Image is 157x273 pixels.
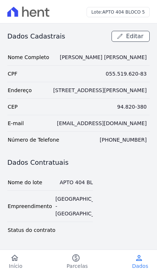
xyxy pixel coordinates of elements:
[8,195,52,217] span: Empreendimento
[8,179,42,186] span: Nome do lote
[112,31,150,42] a: Editar
[9,262,22,270] span: Início
[132,262,148,270] span: Dados
[8,70,17,77] span: CPF
[58,254,97,270] a: paidParcelas
[7,32,65,41] h3: Dados Cadastrais
[7,158,69,167] h3: Dados Contratuais
[8,120,24,127] span: E-mail
[102,10,145,15] span: APTO 404 BLOCO 5
[53,87,147,94] div: [STREET_ADDRESS][PERSON_NAME]
[126,33,143,39] span: Editar
[100,137,147,143] a: [PHONE_NUMBER]
[123,254,157,270] a: personDados
[8,226,55,234] span: Status do contrato
[8,136,59,143] span: Número de Telefone
[8,87,32,94] span: Endereço
[106,70,147,77] div: 055.519.620-83
[135,254,143,262] i: person
[60,54,147,61] div: [PERSON_NAME] [PERSON_NAME]
[8,54,49,61] span: Nome Completo
[10,254,19,262] i: home
[8,103,18,110] span: CEP
[91,9,145,15] h3: Lote:
[60,179,109,186] div: APTO 404 BLOCO 5
[117,103,147,110] div: 94.820-380
[72,254,80,262] i: paid
[67,262,88,270] span: Parcelas
[55,195,109,217] div: [GEOGRAPHIC_DATA] - [GEOGRAPHIC_DATA]
[57,120,147,127] div: [EMAIL_ADDRESS][DOMAIN_NAME]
